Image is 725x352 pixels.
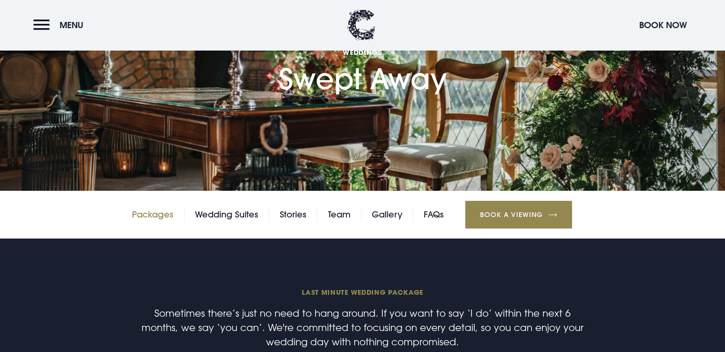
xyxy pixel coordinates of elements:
[424,207,444,222] a: FAQs
[634,15,692,35] button: Book Now
[279,4,447,96] h1: Swept Away
[280,207,306,222] a: Stories
[372,207,402,222] a: Gallery
[195,207,258,222] a: Wedding Suites
[135,288,589,297] span: Last minute wedding package
[465,201,572,228] a: Book a Viewing
[60,20,83,31] span: Menu
[135,306,589,349] p: Sometimes there’s just no need to hang around. If you want to say ‘I do’ within the next 6 months...
[328,207,350,222] a: Team
[33,15,88,35] button: Menu
[347,10,376,41] img: Clandeboye Lodge
[132,207,174,222] a: Packages
[279,48,447,57] span: Weddings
